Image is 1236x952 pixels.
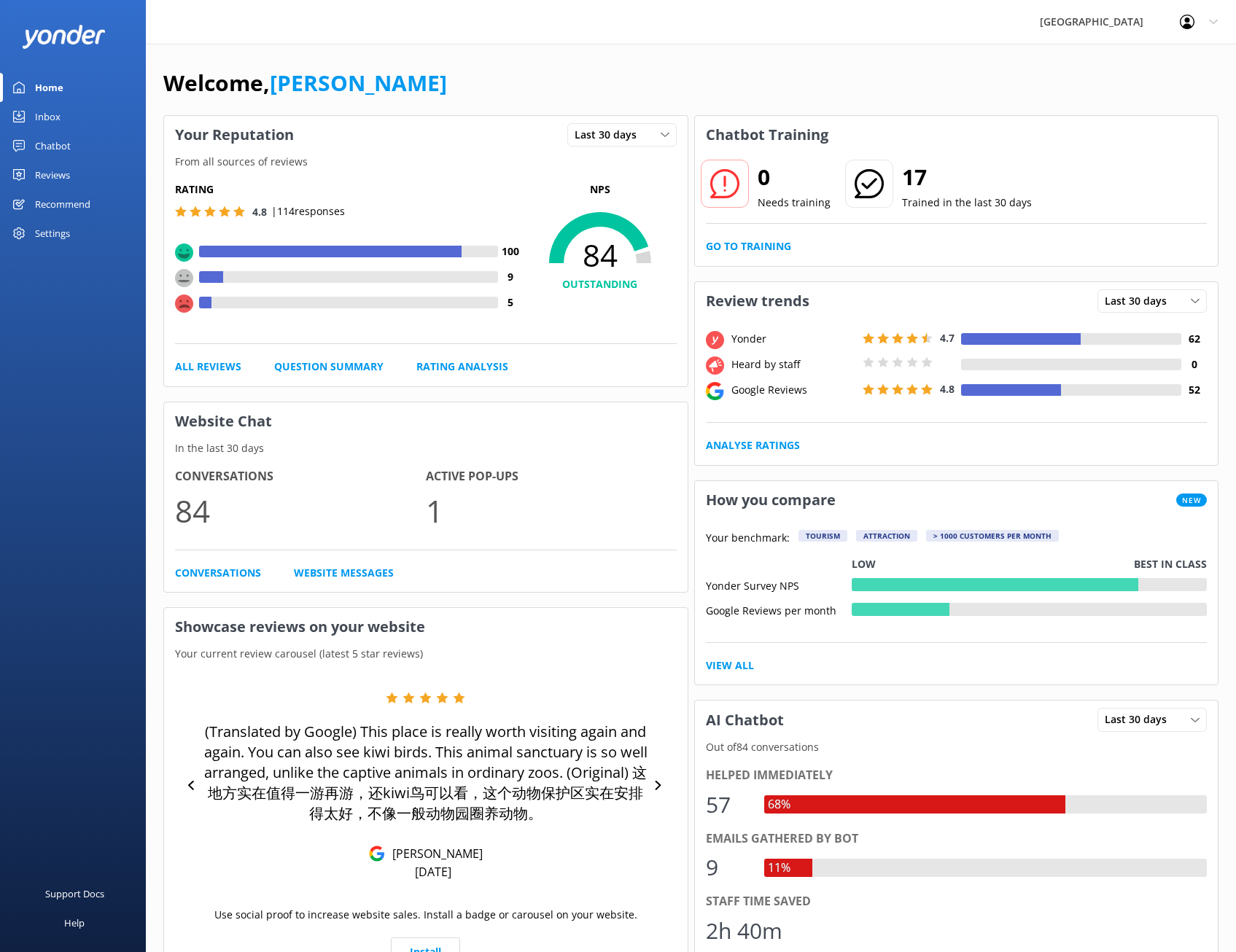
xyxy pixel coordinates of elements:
div: 68% [764,795,794,814]
p: [PERSON_NAME] [385,846,483,862]
p: Low [852,556,876,572]
a: Conversations [175,565,261,581]
div: Home [35,73,63,102]
div: Reviews [35,160,70,190]
p: NPS [524,182,677,198]
p: Best in class [1134,556,1207,572]
div: Google Reviews per month [706,603,852,616]
p: Needs training [758,195,831,211]
h4: OUTSTANDING [524,276,677,292]
div: Staff time saved [706,892,1208,911]
div: 57 [706,787,750,822]
div: Settings [35,219,70,248]
p: Your benchmark: [706,530,790,547]
p: 1 [426,486,677,535]
p: Trained in the last 30 days [902,195,1032,211]
span: 4.8 [940,382,955,396]
div: Recommend [35,190,90,219]
span: New [1176,493,1207,507]
h4: 52 [1181,382,1207,398]
div: > 1000 customers per month [926,530,1059,542]
h4: 9 [498,269,524,285]
p: In the last 30 days [164,440,688,456]
h3: How you compare [695,481,847,519]
p: | 114 responses [271,203,345,219]
div: Google Reviews [728,382,859,398]
h3: Showcase reviews on your website [164,608,688,646]
h2: 0 [758,160,831,195]
h2: 17 [902,160,1032,195]
div: Support Docs [45,879,104,908]
div: Help [64,908,85,937]
h1: Welcome, [163,66,447,101]
div: Tourism [798,530,847,542]
h4: 0 [1181,356,1207,372]
h4: 100 [498,243,524,260]
img: yonder-white-logo.png [22,25,106,49]
a: All Reviews [175,359,241,375]
div: Yonder [728,331,859,347]
h3: Chatbot Training [695,116,839,154]
div: Attraction [856,530,917,542]
span: 4.7 [940,331,955,345]
h4: 5 [498,294,524,311]
div: Helped immediately [706,766,1208,785]
p: [DATE] [415,864,451,880]
p: Use social proof to increase website sales. Install a badge or carousel on your website. [214,907,637,923]
a: Go to Training [706,238,791,254]
h3: AI Chatbot [695,701,795,739]
a: View All [706,658,754,674]
h4: Active Pop-ups [426,467,677,486]
span: 84 [524,237,677,273]
span: Last 30 days [575,127,645,143]
p: (Translated by Google) This place is really worth visiting again and again. You can also see kiwi... [204,722,648,824]
div: 11% [764,859,794,878]
span: Last 30 days [1105,711,1175,727]
a: Rating Analysis [416,359,508,375]
h4: Conversations [175,467,426,486]
h3: Review trends [695,282,820,320]
p: Your current review carousel (latest 5 star reviews) [164,646,688,662]
p: Out of 84 conversations [695,739,1218,755]
div: Heard by staff [728,356,859,372]
a: Analyse Ratings [706,437,800,453]
p: 84 [175,486,426,535]
img: Google Reviews [369,846,385,862]
div: Chatbot [35,131,71,160]
span: 4.8 [252,205,267,219]
h5: Rating [175,182,524,198]
div: 9 [706,850,750,885]
span: Last 30 days [1105,293,1175,309]
h3: Your Reputation [164,116,305,154]
div: 2h 40m [706,913,782,948]
a: Question Summary [274,359,384,375]
a: [PERSON_NAME] [270,68,447,98]
div: Emails gathered by bot [706,830,1208,848]
h3: Website Chat [164,402,688,440]
div: Inbox [35,102,61,131]
a: Website Messages [294,565,394,581]
h4: 62 [1181,331,1207,347]
div: Yonder Survey NPS [706,578,852,591]
p: From all sources of reviews [164,154,688,170]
